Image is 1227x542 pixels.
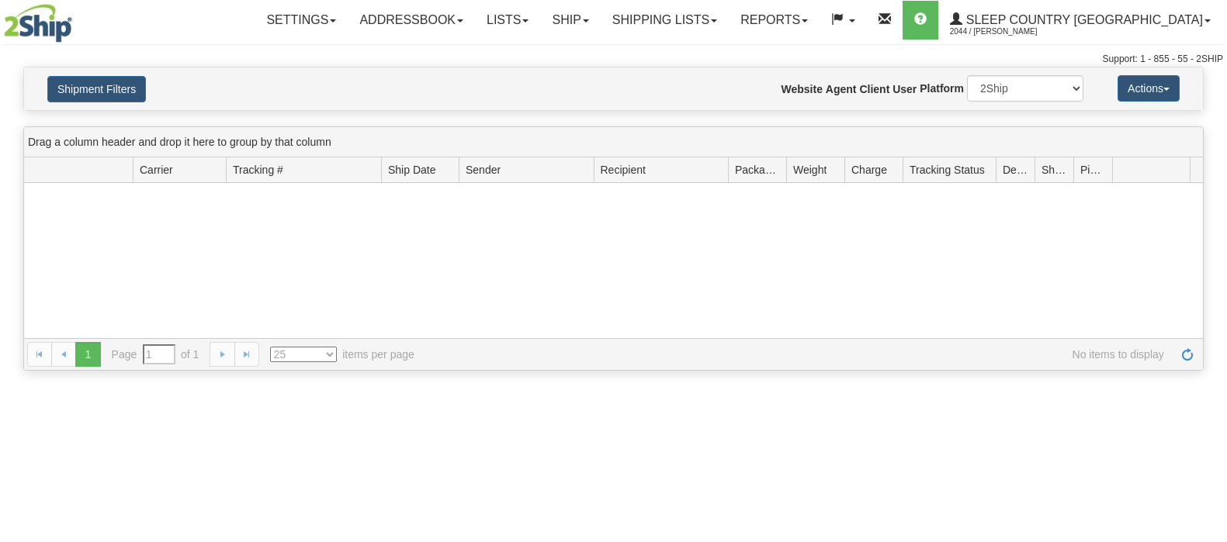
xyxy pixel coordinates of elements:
a: Lists [475,1,540,40]
a: Settings [255,1,348,40]
span: Tracking # [233,162,283,178]
label: Agent [826,81,857,97]
span: items per page [270,347,414,362]
a: Reports [729,1,820,40]
div: grid grouping header [24,127,1203,157]
span: Sender [466,162,501,178]
label: User [893,81,917,97]
span: No items to display [436,347,1164,362]
span: Recipient [601,162,646,178]
span: Pickup Status [1080,162,1106,178]
img: logo2044.jpg [4,4,72,43]
a: Ship [540,1,600,40]
span: Sleep Country [GEOGRAPHIC_DATA] [962,13,1203,26]
a: Addressbook [348,1,475,40]
a: Shipping lists [601,1,729,40]
div: Support: 1 - 855 - 55 - 2SHIP [4,53,1223,66]
span: Packages [735,162,780,178]
a: Sleep Country [GEOGRAPHIC_DATA] 2044 / [PERSON_NAME] [938,1,1222,40]
a: Refresh [1175,342,1200,367]
label: Website [782,81,823,97]
span: Carrier [140,162,173,178]
span: 2044 / [PERSON_NAME] [950,24,1066,40]
span: Delivery Status [1003,162,1028,178]
span: Charge [851,162,887,178]
span: Shipment Issues [1042,162,1067,178]
span: Weight [793,162,827,178]
label: Platform [920,81,964,96]
span: 1 [75,342,100,367]
span: Ship Date [388,162,435,178]
span: Page of 1 [112,344,199,364]
button: Actions [1118,75,1180,102]
span: Tracking Status [910,162,985,178]
button: Shipment Filters [47,76,146,102]
label: Client [859,81,889,97]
